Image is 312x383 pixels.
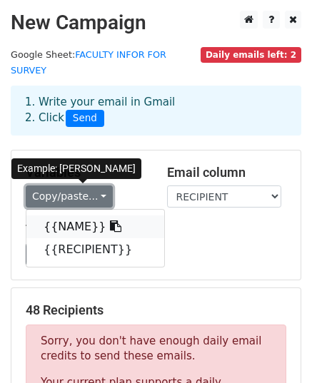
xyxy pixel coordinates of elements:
a: FACULTY INFOR FOR SURVEY [11,49,166,76]
h2: New Campaign [11,11,301,35]
iframe: Chat Widget [241,315,312,383]
div: Example: [PERSON_NAME] [11,158,141,179]
small: Google Sheet: [11,49,166,76]
a: Copy/paste... [26,185,113,208]
span: Send [66,110,104,127]
h5: Email column [167,165,287,180]
a: {{RECIPIENT}} [26,238,164,261]
span: Daily emails left: 2 [201,47,301,63]
a: {{NAME}} [26,215,164,238]
p: Sorry, you don't have enough daily email credits to send these emails. [41,334,271,364]
a: Daily emails left: 2 [201,49,301,60]
div: 1. Write your email in Gmail 2. Click [14,94,298,127]
h5: 48 Recipients [26,302,286,318]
